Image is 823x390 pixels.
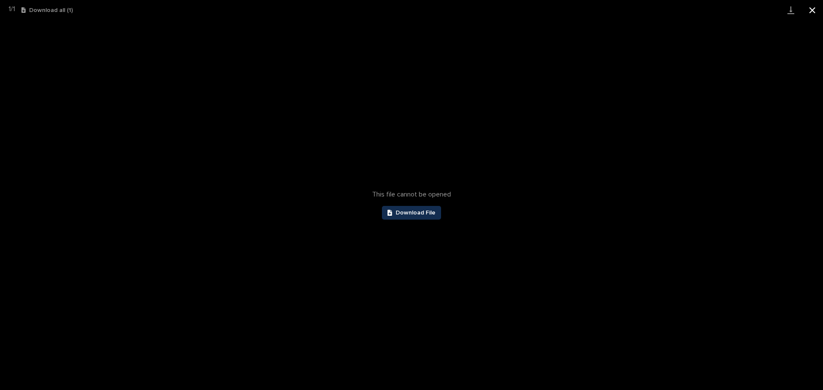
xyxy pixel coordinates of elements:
a: Download File [382,206,441,220]
span: 1 [13,6,15,12]
span: Download File [396,210,436,216]
button: Download all (1) [21,7,73,13]
span: 1 [9,6,11,12]
span: This file cannot be opened [372,191,451,199]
